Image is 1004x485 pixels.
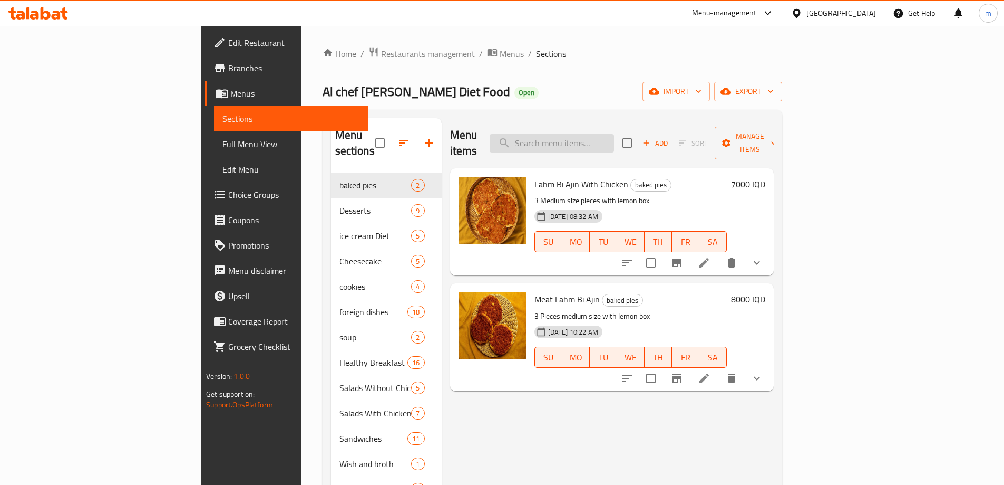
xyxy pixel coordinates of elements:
span: Wish and broth [339,458,412,470]
input: search [490,134,614,153]
a: Full Menu View [214,131,368,157]
nav: breadcrumb [323,47,782,61]
button: SA [699,231,727,252]
a: Grocery Checklist [205,334,368,359]
button: show more [744,250,769,275]
p: 3 Pieces medium size with lemon box [534,310,727,323]
div: Cheesecake [339,255,412,268]
a: Branches [205,55,368,81]
button: SA [699,347,727,368]
button: show more [744,366,769,391]
span: baked pies [602,294,642,307]
div: Salads Without Chicken5 [331,375,442,401]
span: Al chef [PERSON_NAME] Diet Food [323,80,510,103]
span: cookies [339,280,412,293]
span: Upsell [228,290,360,302]
span: 2 [412,180,424,191]
button: Manage items [715,127,785,159]
span: Menu disclaimer [228,264,360,277]
button: Branch-specific-item [664,366,689,391]
span: 1 [412,459,424,469]
span: SU [539,234,558,250]
span: TU [594,350,613,365]
div: ice cream Diet5 [331,223,442,249]
span: Full Menu View [222,138,360,150]
button: Add [638,135,672,151]
span: Healthy Breakfast [339,356,408,369]
span: Select section [616,132,638,154]
span: Select to update [640,367,662,389]
span: baked pies [339,179,412,192]
span: Get support on: [206,387,255,401]
span: 5 [412,231,424,241]
a: Menus [205,81,368,106]
span: Edit Menu [222,163,360,176]
span: WE [621,234,640,250]
div: items [411,179,424,192]
div: items [407,432,424,445]
h2: Menu items [450,127,477,159]
span: soup [339,331,412,344]
span: [DATE] 10:22 AM [544,327,602,337]
a: Coverage Report [205,309,368,334]
span: Sections [536,47,566,60]
div: Menu-management [692,7,757,20]
button: Add section [416,130,442,156]
button: sort-choices [615,250,640,275]
div: [GEOGRAPHIC_DATA] [806,7,876,19]
div: foreign dishes [339,306,408,318]
button: import [642,82,710,101]
a: Sections [214,106,368,131]
span: 7 [412,408,424,419]
button: sort-choices [615,366,640,391]
div: items [411,280,424,293]
a: Restaurants management [368,47,475,61]
span: SA [704,234,723,250]
div: Open [514,87,539,99]
div: items [411,204,424,217]
span: Branches [228,62,360,74]
div: Healthy Breakfast16 [331,350,442,375]
span: TH [649,234,668,250]
span: Manage items [723,130,777,156]
span: Meat Lahm Bi Ajin [534,291,600,307]
div: Desserts [339,204,412,217]
button: MO [562,347,590,368]
span: 5 [412,383,424,393]
span: Select to update [640,252,662,274]
span: Coupons [228,214,360,226]
li: / [528,47,532,60]
button: TU [590,231,617,252]
div: Salads With Chicken [339,407,412,420]
div: items [411,407,424,420]
span: FR [676,350,695,365]
div: items [411,458,424,470]
span: SA [704,350,723,365]
button: delete [719,250,744,275]
button: MO [562,231,590,252]
span: 2 [412,332,424,343]
button: Branch-specific-item [664,250,689,275]
div: items [411,382,424,394]
button: export [714,82,782,101]
span: Add item [638,135,672,151]
span: Sections [222,112,360,125]
a: Menu disclaimer [205,258,368,283]
div: baked pies2 [331,173,442,198]
span: 9 [412,206,424,216]
a: Support.OpsPlatform [206,398,273,412]
div: Sandwiches11 [331,426,442,451]
span: Add [641,137,669,149]
span: export [723,85,774,98]
div: items [411,331,424,344]
span: Select all sections [369,132,391,154]
h6: 8000 IQD [731,292,765,307]
span: 1.0.0 [233,369,250,383]
svg: Show Choices [750,372,763,385]
span: Menus [500,47,524,60]
a: Edit menu item [698,372,710,385]
a: Edit menu item [698,256,710,269]
span: baked pies [631,179,671,191]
